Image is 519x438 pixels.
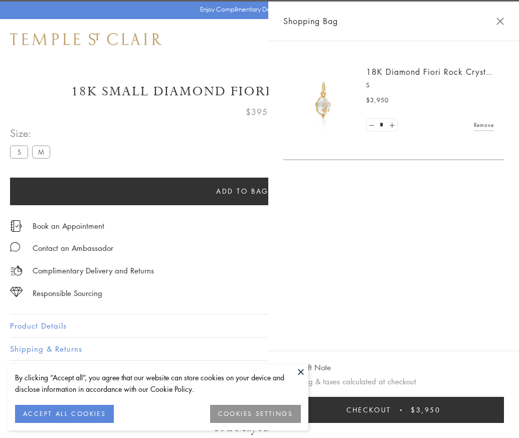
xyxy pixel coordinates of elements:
p: Shipping & taxes calculated at checkout [283,375,504,388]
img: P51889-E11FIORI [293,70,354,130]
span: $3,950 [411,404,441,415]
img: icon_delivery.svg [10,264,23,277]
div: By clicking “Accept all”, you agree that our website can store cookies on your device and disclos... [15,372,301,395]
p: S [366,80,494,90]
button: Product Details [10,315,509,337]
button: Checkout $3,950 [283,397,504,423]
img: MessageIcon-01_2.svg [10,242,20,252]
label: M [32,145,50,158]
span: $3950 [246,105,273,118]
span: Shopping Bag [283,15,338,28]
div: Responsible Sourcing [33,287,102,300]
button: ACCEPT ALL COOKIES [15,405,114,423]
h1: 18K Small Diamond Fiori Rock Crystal Amulet [10,83,509,100]
button: Gifting [10,361,509,383]
img: Temple St. Clair [10,33,161,45]
button: Close Shopping Bag [496,18,504,25]
a: Book an Appointment [33,220,104,231]
button: Add to bag [10,178,475,205]
div: Contact an Ambassador [33,242,113,254]
span: Checkout [347,404,391,415]
p: Enjoy Complimentary Delivery & Returns [200,5,314,15]
a: Set quantity to 2 [387,119,397,131]
a: Remove [474,119,494,130]
button: Shipping & Returns [10,338,509,360]
button: Add Gift Note [283,361,331,374]
img: icon_appointment.svg [10,220,22,232]
label: S [10,145,28,158]
button: COOKIES SETTINGS [210,405,301,423]
span: Add to bag [216,186,269,197]
a: Set quantity to 0 [367,119,377,131]
img: icon_sourcing.svg [10,287,23,297]
span: $3,950 [366,95,389,105]
span: Size: [10,125,54,141]
p: Complimentary Delivery and Returns [33,264,154,277]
